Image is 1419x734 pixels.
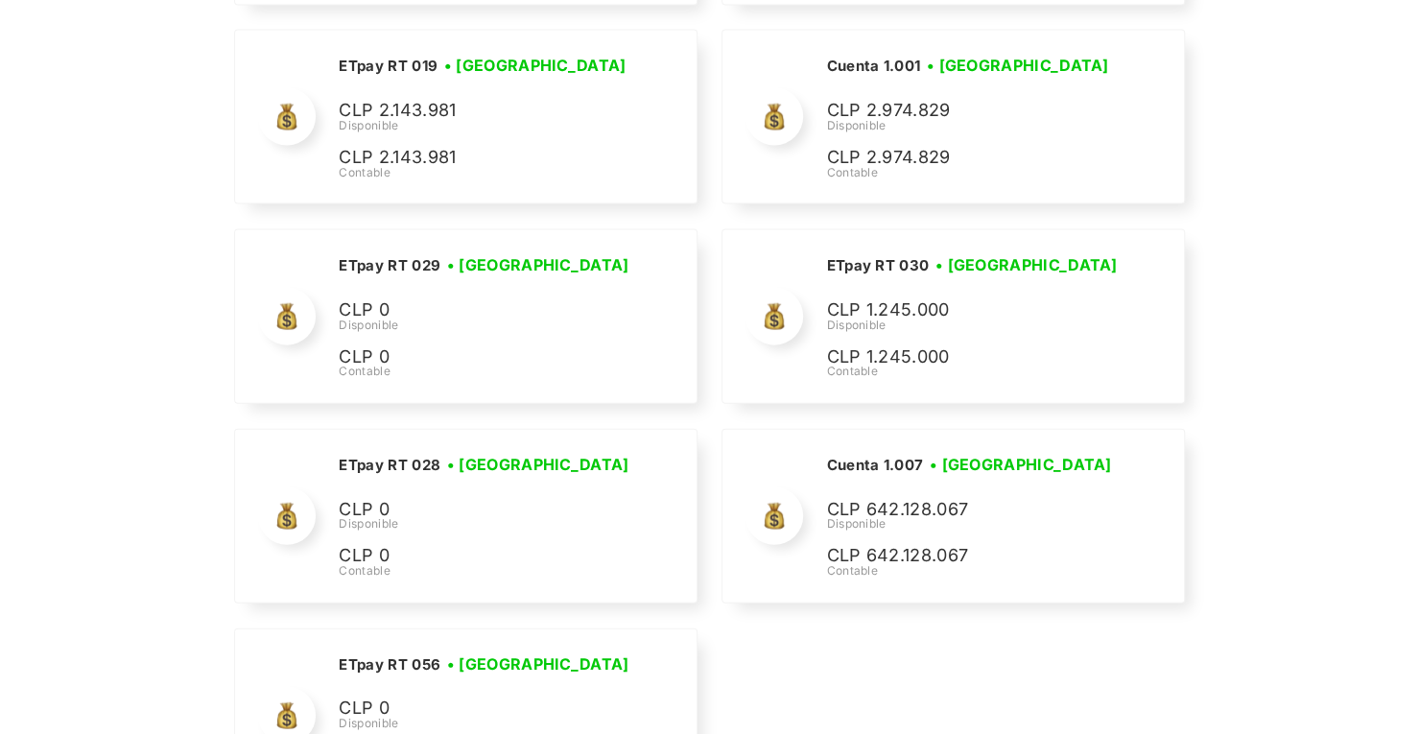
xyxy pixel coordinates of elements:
div: Disponible [339,715,635,732]
p: CLP 0 [339,343,627,371]
p: CLP 642.128.067 [826,496,1114,524]
h2: Cuenta 1.001 [826,57,920,76]
div: Disponible [826,515,1118,533]
h2: ETpay RT 019 [339,57,438,76]
div: Contable [339,363,635,380]
h2: ETpay RT 056 [339,655,440,675]
p: CLP 642.128.067 [826,542,1114,570]
h3: • [GEOGRAPHIC_DATA] [447,253,629,276]
p: CLP 1.245.000 [826,296,1114,324]
h2: ETpay RT 029 [339,256,440,275]
h2: ETpay RT 030 [826,256,929,275]
div: Disponible [826,317,1123,334]
p: CLP 0 [339,695,627,722]
p: CLP 2.143.981 [339,97,627,125]
h3: • [GEOGRAPHIC_DATA] [447,652,629,675]
p: CLP 2.974.829 [826,97,1114,125]
p: CLP 1.245.000 [826,343,1114,371]
p: CLP 2.974.829 [826,144,1114,172]
div: Contable [339,562,635,580]
div: Disponible [339,515,635,533]
h3: • [GEOGRAPHIC_DATA] [930,453,1112,476]
h2: ETpay RT 028 [339,456,440,475]
div: Contable [339,164,632,181]
h3: • [GEOGRAPHIC_DATA] [935,253,1118,276]
h3: • [GEOGRAPHIC_DATA] [444,54,627,77]
h3: • [GEOGRAPHIC_DATA] [447,453,629,476]
p: CLP 2.143.981 [339,144,627,172]
div: Disponible [826,117,1115,134]
h3: • [GEOGRAPHIC_DATA] [927,54,1109,77]
div: Contable [826,164,1115,181]
h2: Cuenta 1.007 [826,456,923,475]
p: CLP 0 [339,296,627,324]
div: Disponible [339,317,635,334]
div: Contable [826,363,1123,380]
div: Contable [826,562,1118,580]
div: Disponible [339,117,632,134]
p: CLP 0 [339,542,627,570]
p: CLP 0 [339,496,627,524]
